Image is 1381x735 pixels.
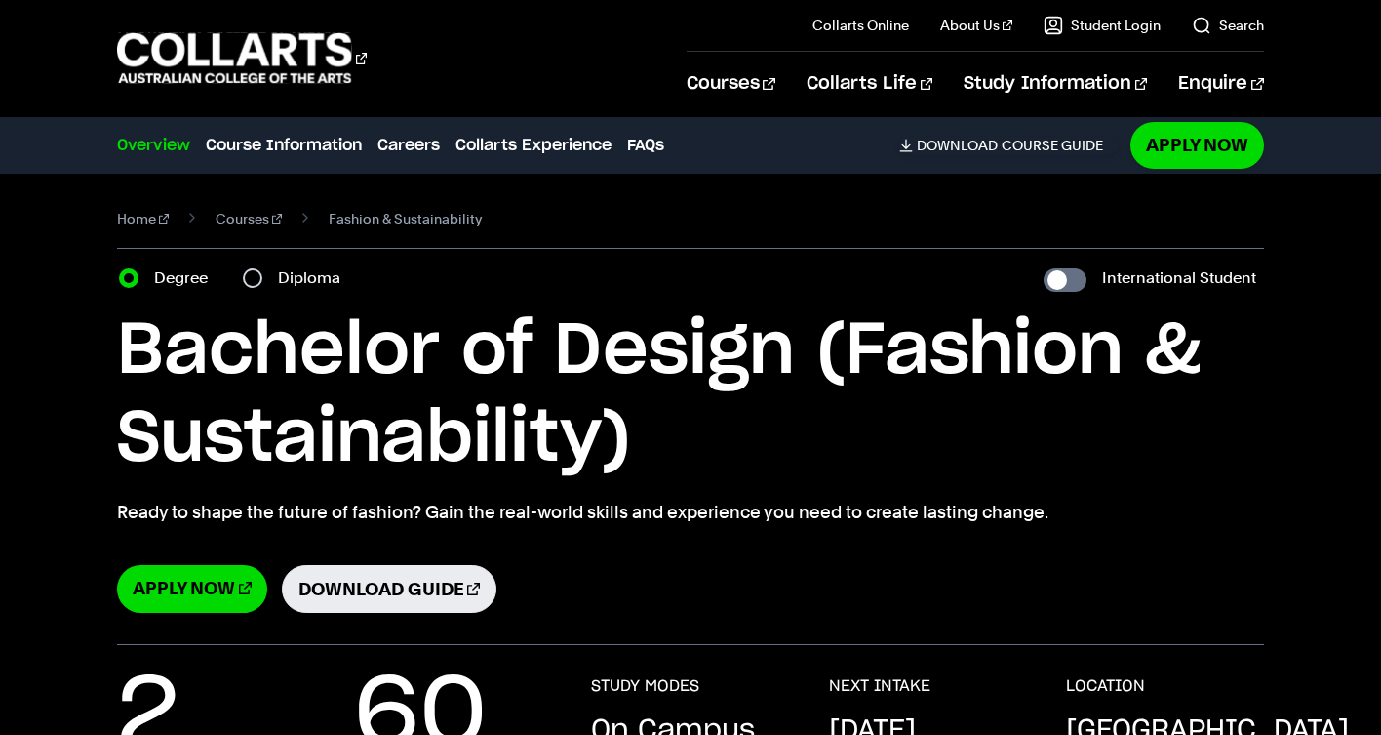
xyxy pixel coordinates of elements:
[1192,16,1264,35] a: Search
[917,137,998,154] span: Download
[216,205,282,232] a: Courses
[117,30,367,86] div: Go to homepage
[1178,52,1263,116] a: Enquire
[117,205,169,232] a: Home
[899,137,1119,154] a: DownloadCourse Guide
[627,134,664,157] a: FAQs
[812,16,909,35] a: Collarts Online
[117,499,1263,526] p: Ready to shape the future of fashion? Gain the real-world skills and experience you need to creat...
[206,134,362,157] a: Course Information
[1066,676,1145,696] h3: LOCATION
[1102,265,1256,292] label: International Student
[807,52,932,116] a: Collarts Life
[154,265,219,292] label: Degree
[377,134,440,157] a: Careers
[278,265,352,292] label: Diploma
[1130,122,1264,168] a: Apply Now
[829,676,930,696] h3: NEXT INTAKE
[940,16,1012,35] a: About Us
[117,307,1263,483] h1: Bachelor of Design (Fashion & Sustainability)
[455,134,612,157] a: Collarts Experience
[329,205,482,232] span: Fashion & Sustainability
[282,565,496,613] a: Download Guide
[117,134,190,157] a: Overview
[117,565,266,613] a: Apply Now
[1044,16,1161,35] a: Student Login
[591,676,699,696] h3: STUDY MODES
[964,52,1147,116] a: Study Information
[687,52,775,116] a: Courses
